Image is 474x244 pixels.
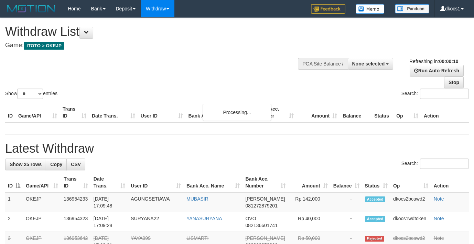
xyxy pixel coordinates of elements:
td: Rp 40,000 [288,212,330,232]
label: Search: [401,89,469,99]
th: Date Trans. [89,103,138,122]
td: - [331,212,362,232]
th: Bank Acc. Number: activate to sort column ascending [243,173,288,192]
span: ITOTO > OKEJP [24,42,64,50]
div: PGA Site Balance / [298,58,347,70]
label: Show entries [5,89,57,99]
th: Status [371,103,394,122]
th: User ID [138,103,186,122]
h1: Withdraw List [5,25,309,39]
button: None selected [348,58,394,70]
span: CSV [71,162,81,167]
th: Game/API [15,103,60,122]
span: Show 25 rows [10,162,42,167]
span: Refreshing in: [409,59,458,64]
a: Note [434,235,444,241]
span: Accepted [365,216,386,222]
th: Balance: activate to sort column ascending [331,173,362,192]
th: Status: activate to sort column ascending [362,173,390,192]
th: Bank Acc. Name [186,103,254,122]
select: Showentries [17,89,43,99]
span: [PERSON_NAME] [245,235,285,241]
th: Action [421,103,469,122]
td: 2 [5,212,23,232]
th: Trans ID: activate to sort column ascending [61,173,91,192]
h4: Game: [5,42,309,49]
td: [DATE] 17:09:28 [91,212,128,232]
th: Balance [340,103,371,122]
a: LISMARTI [186,235,208,241]
a: CSV [66,159,85,170]
th: Amount [297,103,340,122]
th: Trans ID [60,103,89,122]
th: Game/API: activate to sort column ascending [23,173,61,192]
span: Accepted [365,196,386,202]
img: Button%20Memo.svg [356,4,385,14]
td: Rp 142,000 [288,192,330,212]
strong: 00:00:10 [439,59,458,64]
a: Show 25 rows [5,159,46,170]
td: dkocs1wdtoken [390,212,431,232]
a: Note [434,216,444,221]
td: OKEJP [23,212,61,232]
a: MUBASIR [186,196,208,202]
th: Action [431,173,469,192]
td: [DATE] 17:09:48 [91,192,128,212]
th: Bank Acc. Number [253,103,297,122]
td: SURYANA22 [128,212,184,232]
a: Run Auto-Refresh [410,65,464,77]
td: AGUNGSETIAWA [128,192,184,212]
label: Search: [401,159,469,169]
img: Feedback.jpg [311,4,345,14]
th: Bank Acc. Name: activate to sort column ascending [184,173,243,192]
td: 1 [5,192,23,212]
h1: Latest Withdraw [5,142,469,155]
span: Copy 082136601741 to clipboard [245,223,277,228]
a: YANASURYANA [186,216,222,221]
th: Op [394,103,421,122]
span: [PERSON_NAME] [245,196,285,202]
td: OKEJP [23,192,61,212]
td: - [331,192,362,212]
span: Copy [50,162,62,167]
span: Rejected [365,236,384,242]
th: User ID: activate to sort column ascending [128,173,184,192]
th: ID [5,103,15,122]
img: MOTION_logo.png [5,3,57,14]
a: Stop [444,77,464,88]
span: OVO [245,216,256,221]
th: Date Trans.: activate to sort column ascending [91,173,128,192]
span: Copy 081272879201 to clipboard [245,203,277,209]
input: Search: [420,159,469,169]
input: Search: [420,89,469,99]
span: None selected [352,61,385,67]
td: 136954233 [61,192,91,212]
a: Copy [46,159,67,170]
div: Processing... [203,104,271,121]
th: Op: activate to sort column ascending [390,173,431,192]
td: 136954323 [61,212,91,232]
th: ID: activate to sort column descending [5,173,23,192]
th: Amount: activate to sort column ascending [288,173,330,192]
img: panduan.png [395,4,429,13]
td: dkocs2bcawd2 [390,192,431,212]
a: Note [434,196,444,202]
